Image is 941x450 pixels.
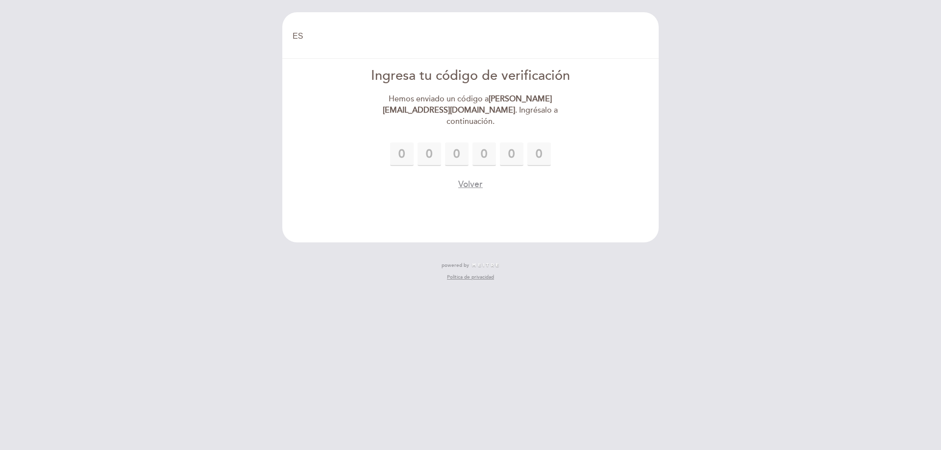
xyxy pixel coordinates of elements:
input: 0 [527,142,551,166]
div: Hemos enviado un código a . Ingrésalo a continuación. [358,94,583,127]
span: powered by [442,262,469,269]
button: Volver [458,178,483,190]
input: 0 [472,142,496,166]
input: 0 [445,142,469,166]
input: 0 [500,142,523,166]
a: Política de privacidad [447,274,494,281]
strong: [PERSON_NAME][EMAIL_ADDRESS][DOMAIN_NAME] [383,94,552,115]
div: Ingresa tu código de verificación [358,67,583,86]
a: powered by [442,262,499,269]
input: 0 [390,142,414,166]
img: MEITRE [471,263,499,268]
input: 0 [418,142,441,166]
